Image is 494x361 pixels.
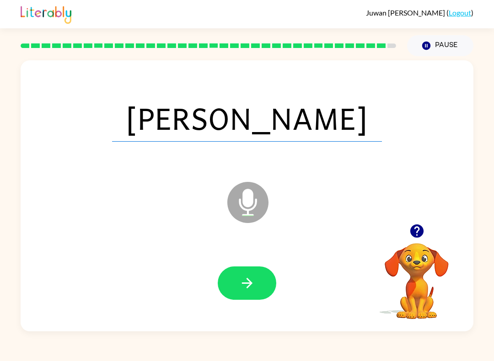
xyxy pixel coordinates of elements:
[366,8,446,17] span: Juwan [PERSON_NAME]
[449,8,471,17] a: Logout
[112,94,382,142] span: [PERSON_NAME]
[371,229,462,320] video: Your browser must support playing .mp4 files to use Literably. Please try using another browser.
[21,4,71,24] img: Literably
[407,35,473,56] button: Pause
[366,8,473,17] div: ( )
